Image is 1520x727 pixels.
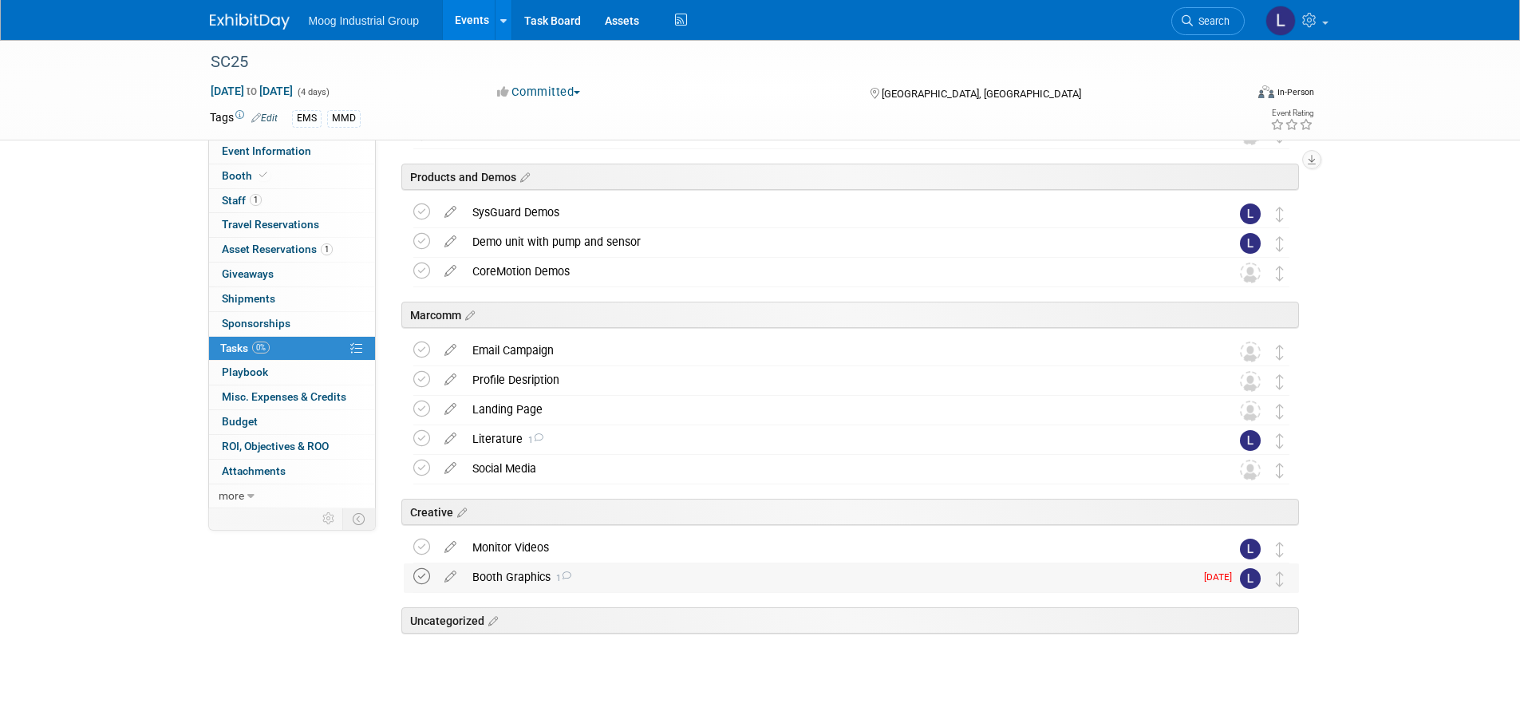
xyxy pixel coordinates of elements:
a: more [209,484,375,508]
span: to [244,85,259,97]
i: Move task [1276,571,1284,587]
i: Move task [1276,433,1284,448]
div: Uncategorized [401,607,1299,634]
a: Booth [209,164,375,188]
div: Booth Graphics [464,563,1194,591]
a: Asset Reservations1 [209,238,375,262]
span: [DATE] [DATE] [210,84,294,98]
div: MMD [327,110,361,127]
button: Committed [492,84,586,101]
div: Profile Desription [464,366,1208,393]
a: edit [436,402,464,417]
i: Move task [1276,463,1284,478]
a: edit [436,235,464,249]
a: Travel Reservations [209,213,375,237]
div: Event Rating [1270,109,1313,117]
span: 1 [523,435,543,445]
span: ROI, Objectives & ROO [222,440,329,452]
a: edit [436,540,464,555]
span: Playbook [222,365,268,378]
span: 1 [551,573,571,583]
span: Search [1193,15,1230,27]
a: Misc. Expenses & Credits [209,385,375,409]
span: Tasks [220,342,270,354]
img: Laura Reilly [1240,430,1261,451]
a: Edit sections [516,168,530,184]
img: ExhibitDay [210,14,290,30]
div: SC25 [205,48,1221,77]
span: Budget [222,415,258,428]
a: edit [436,461,464,476]
div: Demo unit with pump and sensor [464,228,1208,255]
div: Email Campaign [464,337,1208,364]
img: Laura Reilly [1240,203,1261,224]
img: Laura Reilly [1240,233,1261,254]
img: Format-Inperson.png [1258,85,1274,98]
span: 1 [250,194,262,206]
i: Move task [1276,207,1284,222]
div: Monitor Videos [464,534,1208,561]
td: Personalize Event Tab Strip [315,508,343,529]
div: Social Media [464,455,1208,482]
a: edit [436,205,464,219]
div: EMS [292,110,322,127]
span: Booth [222,169,270,182]
div: Products and Demos [401,164,1299,190]
i: Move task [1276,404,1284,419]
span: [GEOGRAPHIC_DATA], [GEOGRAPHIC_DATA] [882,88,1081,100]
a: edit [436,373,464,387]
a: Edit [251,113,278,124]
div: In-Person [1277,86,1314,98]
img: Laura Reilly [1240,568,1261,589]
span: Asset Reservations [222,243,333,255]
span: Giveaways [222,267,274,280]
span: Sponsorships [222,317,290,330]
span: Travel Reservations [222,218,319,231]
a: Event Information [209,140,375,164]
img: Unassigned [1240,342,1261,362]
i: Move task [1276,374,1284,389]
span: Staff [222,194,262,207]
span: [DATE] [1204,571,1240,583]
a: Edit sections [461,306,475,322]
a: Attachments [209,460,375,484]
span: Shipments [222,292,275,305]
a: Edit sections [484,612,498,628]
i: Booth reservation complete [259,171,267,180]
img: Laura Reilly [1240,539,1261,559]
div: Literature [464,425,1208,452]
span: 0% [252,342,270,354]
span: more [219,489,244,502]
img: Unassigned [1240,263,1261,283]
div: SysGuard Demos [464,199,1208,226]
div: Marcomm [401,302,1299,328]
div: Landing Page [464,396,1208,423]
a: ROI, Objectives & ROO [209,435,375,459]
a: Shipments [209,287,375,311]
i: Move task [1276,236,1284,251]
a: edit [436,343,464,358]
td: Toggle Event Tabs [342,508,375,529]
a: Search [1171,7,1245,35]
img: Unassigned [1240,460,1261,480]
span: Moog Industrial Group [309,14,420,27]
a: edit [436,264,464,279]
img: Laura Reilly [1265,6,1296,36]
a: Budget [209,410,375,434]
div: Creative [401,499,1299,525]
a: Edit sections [453,504,467,520]
i: Move task [1276,266,1284,281]
span: (4 days) [296,87,330,97]
a: edit [436,432,464,446]
span: 1 [321,243,333,255]
a: Staff1 [209,189,375,213]
a: Sponsorships [209,312,375,336]
a: Playbook [209,361,375,385]
img: Unassigned [1240,371,1261,392]
span: Event Information [222,144,311,157]
span: Misc. Expenses & Credits [222,390,346,403]
a: Tasks0% [209,337,375,361]
i: Move task [1276,345,1284,360]
div: CoreMotion Demos [464,258,1208,285]
div: Event Format [1151,83,1315,107]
